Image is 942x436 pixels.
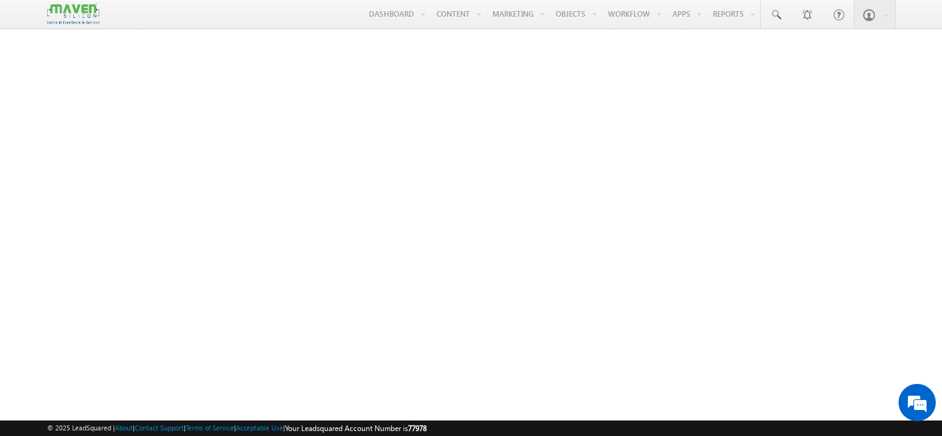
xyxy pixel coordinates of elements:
[408,424,427,433] span: 77978
[47,3,99,25] img: Custom Logo
[115,424,133,432] a: About
[285,424,427,433] span: Your Leadsquared Account Number is
[236,424,283,432] a: Acceptable Use
[186,424,234,432] a: Terms of Service
[47,422,427,434] span: © 2025 LeadSquared | | | | |
[135,424,184,432] a: Contact Support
